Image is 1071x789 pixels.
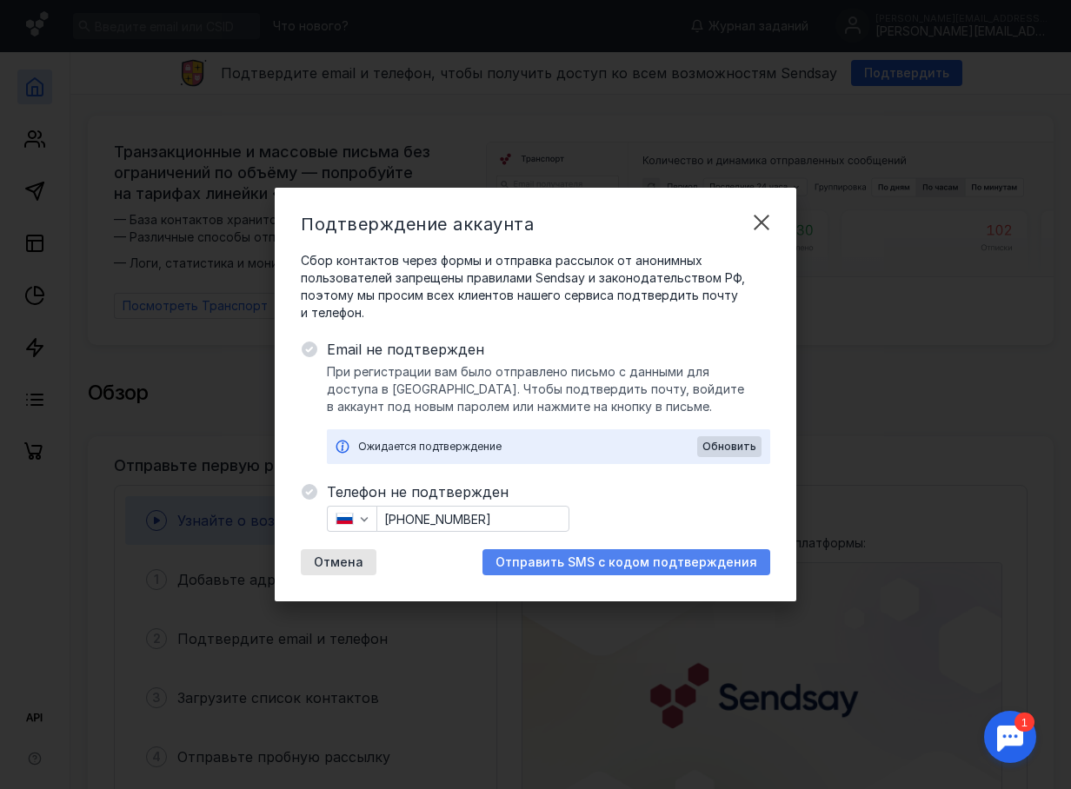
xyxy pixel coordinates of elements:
[301,252,770,322] span: Сбор контактов через формы и отправка рассылок от анонимных пользователей запрещены правилами Sen...
[301,214,534,235] span: Подтверждение аккаунта
[327,363,770,415] span: При регистрации вам было отправлено письмо с данными для доступа в [GEOGRAPHIC_DATA]. Чтобы подтв...
[702,441,756,453] span: Обновить
[39,10,59,30] div: 1
[697,436,762,457] button: Обновить
[327,339,770,360] span: Email не подтвержден
[327,481,770,502] span: Телефон не подтвержден
[496,555,757,570] span: Отправить SMS с кодом подтверждения
[482,549,770,575] button: Отправить SMS с кодом подтверждения
[314,555,363,570] span: Отмена
[358,438,697,455] div: Ожидается подтверждение
[301,549,376,575] button: Отмена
